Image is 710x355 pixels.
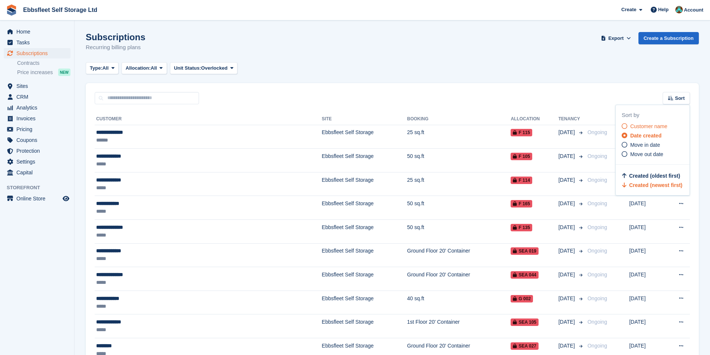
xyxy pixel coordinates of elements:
[322,267,407,291] td: Ebbsfleet Self Storage
[4,102,70,113] a: menu
[658,6,669,13] span: Help
[58,69,70,76] div: NEW
[16,124,61,134] span: Pricing
[126,64,151,72] span: Allocation:
[587,200,607,206] span: Ongoing
[16,102,61,113] span: Analytics
[587,129,607,135] span: Ongoing
[322,125,407,149] td: Ebbsfleet Self Storage
[558,224,576,231] span: [DATE]
[322,113,407,125] th: Site
[638,32,699,44] a: Create a Subscription
[17,68,70,76] a: Price increases NEW
[630,133,662,139] span: Date created
[587,248,607,254] span: Ongoing
[622,111,690,120] div: Sort by
[608,35,624,42] span: Export
[322,243,407,267] td: Ebbsfleet Self Storage
[511,318,539,326] span: SEA 105
[16,113,61,124] span: Invoices
[587,295,607,301] span: Ongoing
[511,129,532,136] span: F 115
[16,92,61,102] span: CRM
[4,146,70,156] a: menu
[4,156,70,167] a: menu
[630,123,668,129] span: Customer name
[322,172,407,196] td: Ebbsfleet Self Storage
[511,113,558,125] th: Allocation
[629,173,680,179] span: Created (oldest first)
[4,26,70,37] a: menu
[174,64,201,72] span: Unit Status:
[201,64,228,72] span: Overlocked
[558,176,576,184] span: [DATE]
[20,4,100,16] a: Ebbsfleet Self Storage Ltd
[407,149,511,172] td: 50 sq.ft
[629,267,664,291] td: [DATE]
[95,113,322,125] th: Customer
[511,342,539,350] span: SEA 027
[558,318,576,326] span: [DATE]
[407,196,511,220] td: 50 sq.ft
[322,196,407,220] td: Ebbsfleet Self Storage
[511,177,532,184] span: F 114
[558,113,584,125] th: Tenancy
[558,342,576,350] span: [DATE]
[621,6,636,13] span: Create
[587,153,607,159] span: Ongoing
[675,95,685,102] span: Sort
[407,220,511,244] td: 50 sq.ft
[407,243,511,267] td: Ground Floor 20' Container
[407,125,511,149] td: 25 sq.ft
[86,32,145,42] h1: Subscriptions
[558,152,576,160] span: [DATE]
[511,247,539,255] span: SEA 019
[4,167,70,178] a: menu
[86,62,119,75] button: Type: All
[407,267,511,291] td: Ground Floor 20' Container
[511,200,532,207] span: F 165
[630,151,663,157] span: Move out date
[587,272,607,278] span: Ongoing
[322,314,407,338] td: Ebbsfleet Self Storage
[170,62,238,75] button: Unit Status: Overlocked
[16,135,61,145] span: Coupons
[17,60,70,67] a: Contracts
[511,271,539,279] span: SEA 044
[4,81,70,91] a: menu
[622,141,690,149] a: Move in date
[629,291,664,314] td: [DATE]
[17,69,53,76] span: Price increases
[684,6,703,14] span: Account
[630,142,660,148] span: Move in date
[7,184,74,191] span: Storefront
[622,182,682,188] a: Created (newest first)
[629,220,664,244] td: [DATE]
[4,37,70,48] a: menu
[122,62,167,75] button: Allocation: All
[407,172,511,196] td: 25 sq.ft
[4,113,70,124] a: menu
[675,6,683,13] img: George Spring
[558,295,576,302] span: [DATE]
[4,135,70,145] a: menu
[4,48,70,58] a: menu
[16,156,61,167] span: Settings
[4,92,70,102] a: menu
[102,64,109,72] span: All
[4,124,70,134] a: menu
[86,43,145,52] p: Recurring billing plans
[322,291,407,314] td: Ebbsfleet Self Storage
[587,343,607,349] span: Ongoing
[322,149,407,172] td: Ebbsfleet Self Storage
[4,193,70,204] a: menu
[558,271,576,279] span: [DATE]
[61,194,70,203] a: Preview store
[600,32,632,44] button: Export
[587,224,607,230] span: Ongoing
[629,182,682,188] span: Created (newest first)
[511,224,532,231] span: F 135
[16,26,61,37] span: Home
[511,295,533,302] span: G 002
[558,247,576,255] span: [DATE]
